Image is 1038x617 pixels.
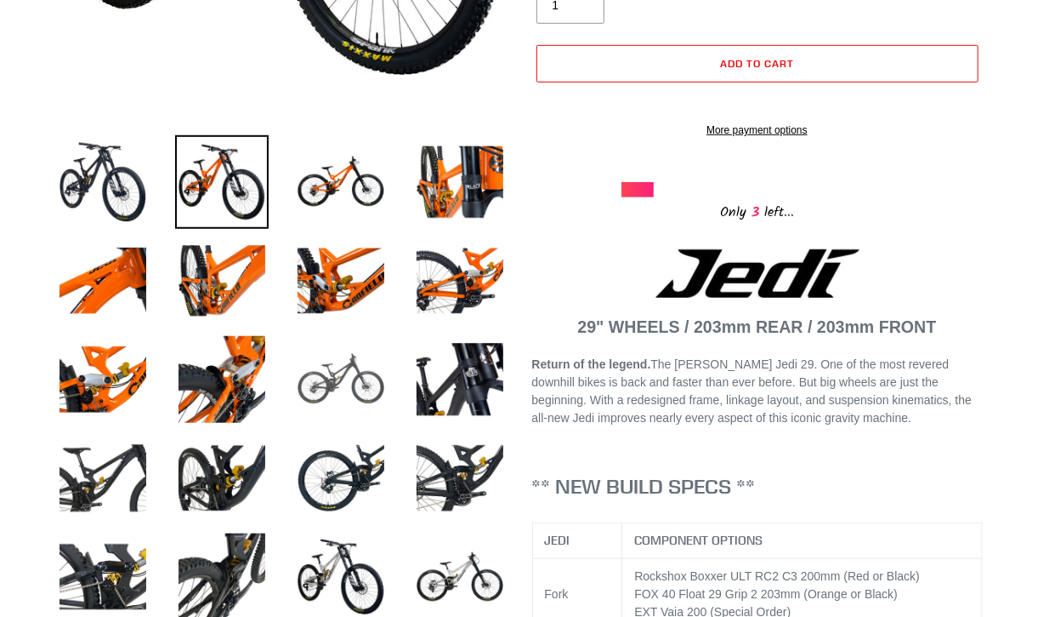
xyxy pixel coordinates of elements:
img: Load image into Gallery viewer, JEDI 29 - Complete Bike [175,234,269,328]
img: Load image into Gallery viewer, JEDI 29 - Complete Bike [413,234,507,328]
img: Load image into Gallery viewer, JEDI 29 - Complete Bike [56,431,150,525]
img: Load image into Gallery viewer, JEDI 29 - Complete Bike [294,333,388,426]
th: COMPONENT OPTIONS [622,523,983,558]
p: The [PERSON_NAME] Jedi 29. One of the most revered downhill bikes is back and faster than ever be... [532,356,983,427]
img: Load image into Gallery viewer, JEDI 29 - Complete Bike [294,135,388,229]
img: Load image into Gallery viewer, JEDI 29 - Complete Bike [294,431,388,525]
span: FOX 40 Float 29 Grip 2 203mm (Orange or Black) [634,587,898,601]
img: Load image into Gallery viewer, JEDI 29 - Complete Bike [294,234,388,328]
strong: 29" WHEELS / 203mm REAR / 203mm FRONT [578,317,937,336]
img: Load image into Gallery viewer, JEDI 29 - Complete Bike [413,135,507,229]
div: Only left... [621,197,893,224]
img: Load image into Gallery viewer, JEDI 29 - Complete Bike [56,234,150,328]
img: Load image into Gallery viewer, JEDI 29 - Complete Bike [413,431,507,525]
img: Load image into Gallery viewer, JEDI 29 - Complete Bike [175,333,269,426]
a: More payment options [536,123,978,138]
img: Jedi Logo [655,249,859,298]
strong: Return of the legend. [532,357,651,371]
img: Load image into Gallery viewer, JEDI 29 - Complete Bike [56,135,150,229]
img: Load image into Gallery viewer, JEDI 29 - Complete Bike [175,135,269,229]
img: Load image into Gallery viewer, JEDI 29 - Complete Bike [175,431,269,525]
span: 3 [746,202,764,223]
img: Load image into Gallery viewer, JEDI 29 - Complete Bike [413,333,507,426]
span: Rockshox Boxxer ULT RC2 C3 200mm (Red or Black) [634,569,920,583]
span: Add to cart [720,57,794,70]
th: JEDI [532,523,622,558]
h3: ** NEW BUILD SPECS ** [532,474,983,499]
button: Add to cart [536,45,978,83]
img: Load image into Gallery viewer, JEDI 29 - Complete Bike [56,333,150,426]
